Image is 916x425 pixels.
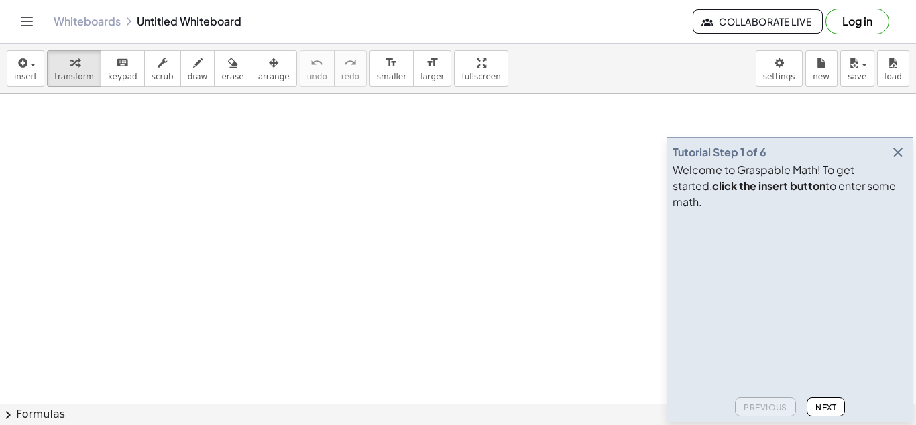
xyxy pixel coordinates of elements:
[341,72,359,81] span: redo
[116,55,129,71] i: keyboard
[14,72,37,81] span: insert
[426,55,439,71] i: format_size
[16,11,38,32] button: Toggle navigation
[704,15,811,28] span: Collaborate Live
[840,50,874,87] button: save
[461,72,500,81] span: fullscreen
[712,179,825,193] b: click the insert button
[454,50,508,87] button: fullscreen
[54,15,121,28] a: Whiteboards
[214,50,251,87] button: erase
[877,50,909,87] button: load
[300,50,335,87] button: undoundo
[344,55,357,71] i: redo
[101,50,145,87] button: keyboardkeypad
[152,72,174,81] span: scrub
[221,72,243,81] span: erase
[377,72,406,81] span: smaller
[420,72,444,81] span: larger
[815,402,836,412] span: Next
[693,9,823,34] button: Collaborate Live
[825,9,889,34] button: Log in
[108,72,137,81] span: keypad
[848,72,866,81] span: save
[884,72,902,81] span: load
[763,72,795,81] span: settings
[180,50,215,87] button: draw
[807,397,845,416] button: Next
[144,50,181,87] button: scrub
[188,72,208,81] span: draw
[307,72,327,81] span: undo
[673,162,907,210] div: Welcome to Graspable Math! To get started, to enter some math.
[756,50,803,87] button: settings
[310,55,323,71] i: undo
[813,72,829,81] span: new
[369,50,414,87] button: format_sizesmaller
[47,50,101,87] button: transform
[805,50,838,87] button: new
[54,72,94,81] span: transform
[385,55,398,71] i: format_size
[413,50,451,87] button: format_sizelarger
[7,50,44,87] button: insert
[251,50,297,87] button: arrange
[673,144,766,160] div: Tutorial Step 1 of 6
[258,72,290,81] span: arrange
[334,50,367,87] button: redoredo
